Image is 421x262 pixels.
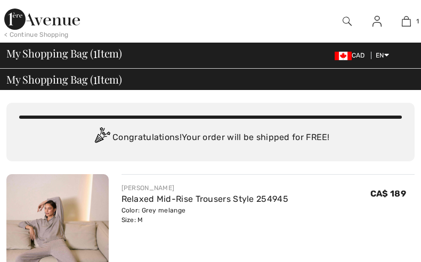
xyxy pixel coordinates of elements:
[122,194,288,204] a: Relaxed Mid-Rise Trousers Style 254945
[416,17,419,26] span: 1
[335,52,369,59] span: CAD
[91,127,112,149] img: Congratulation2.svg
[19,127,402,149] div: Congratulations! Your order will be shipped for FREE!
[376,52,389,59] span: EN
[4,30,69,39] div: < Continue Shopping
[4,9,80,30] img: 1ère Avenue
[93,45,97,59] span: 1
[343,15,352,28] img: search the website
[93,71,97,85] span: 1
[392,15,420,28] a: 1
[364,15,390,28] a: Sign In
[6,48,122,59] span: My Shopping Bag ( Item)
[335,52,352,60] img: Canadian Dollar
[122,183,288,193] div: [PERSON_NAME]
[402,15,411,28] img: My Bag
[6,74,122,85] span: My Shopping Bag ( Item)
[122,206,288,225] div: Color: Grey melange Size: M
[373,15,382,28] img: My Info
[370,189,406,199] span: CA$ 189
